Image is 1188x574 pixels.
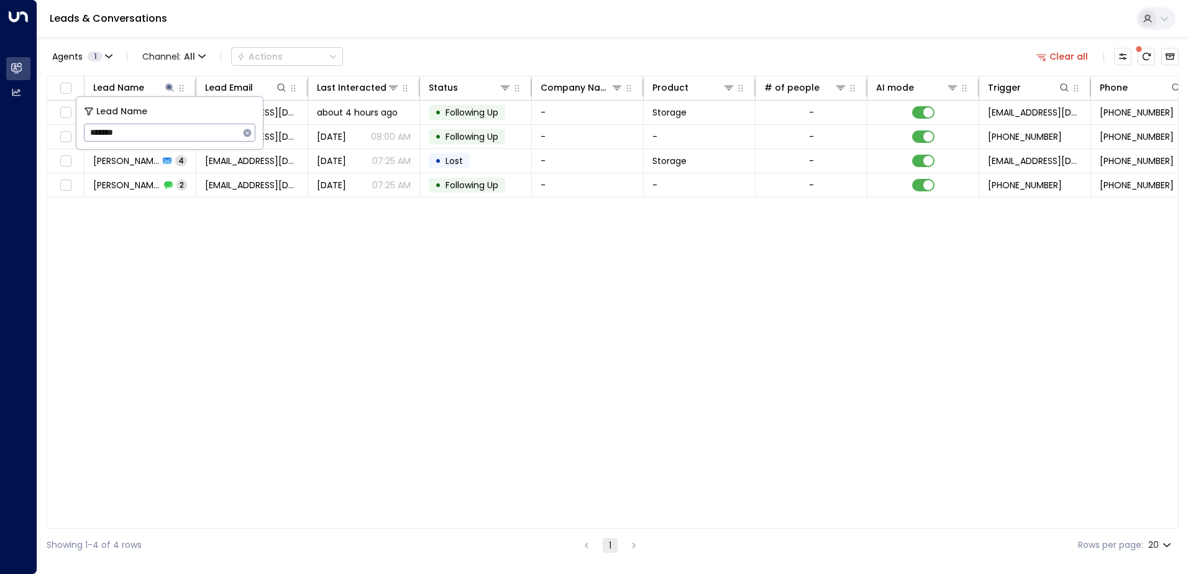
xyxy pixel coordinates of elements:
div: Last Interacted [317,80,386,95]
span: +447404744290 [988,179,1062,191]
button: page 1 [603,538,618,553]
span: Toggle select row [58,153,73,169]
span: Toggle select row [58,178,73,193]
div: Last Interacted [317,80,400,95]
div: Trigger [988,80,1021,95]
div: Product [652,80,735,95]
span: Following Up [445,179,498,191]
button: Actions [231,47,343,66]
span: Agents [52,52,83,61]
span: clarinaquadros@yahoo.com [205,155,299,167]
span: +447494005161 [1100,106,1174,119]
span: Toggle select row [58,129,73,145]
div: Phone [1100,80,1182,95]
span: +447404744290 [1100,155,1174,167]
div: - [809,106,814,119]
span: Storage [652,106,687,119]
div: Product [652,80,688,95]
div: • [435,175,441,196]
span: Channel: [137,48,211,65]
span: +447494005161 [988,130,1062,143]
div: Lead Name [93,80,176,95]
div: Company Name [541,80,623,95]
span: 2 [176,180,187,190]
span: Aug 16, 2025 [317,130,346,143]
div: - [809,155,814,167]
div: Showing 1-4 of 4 rows [47,539,142,552]
span: Following Up [445,130,498,143]
div: Trigger [988,80,1071,95]
button: Agents1 [47,48,117,65]
span: Lost [445,155,463,167]
p: 08:00 AM [371,130,411,143]
div: Status [429,80,458,95]
div: Button group with a nested menu [231,47,343,66]
div: 20 [1148,536,1174,554]
td: - [644,125,756,148]
td: - [532,101,644,124]
td: - [644,173,756,197]
span: leads@space-station.co.uk [988,155,1082,167]
div: Status [429,80,511,95]
a: Leads & Conversations [50,11,167,25]
span: All [184,52,195,61]
label: Rows per page: [1078,539,1143,552]
span: Aug 05, 2025 [317,155,346,167]
p: 07:25 AM [372,179,411,191]
div: # of people [764,80,820,95]
div: • [435,150,441,171]
span: 4 [175,155,187,166]
div: Lead Email [205,80,288,95]
div: Actions [237,51,283,62]
button: Archived Leads [1161,48,1179,65]
td: - [532,149,644,173]
span: Following Up [445,106,498,119]
span: about 4 hours ago [317,106,398,119]
span: +447494005161 [1100,130,1174,143]
span: Clarina Quadros [93,179,160,191]
div: # of people [764,80,847,95]
div: - [809,179,814,191]
div: Lead Email [205,80,253,95]
button: Channel:All [137,48,211,65]
div: • [435,102,441,123]
span: Toggle select all [58,81,73,96]
td: - [532,173,644,197]
button: Clear all [1031,48,1094,65]
span: Clarina Quadros [93,155,159,167]
div: Phone [1100,80,1128,95]
nav: pagination navigation [578,537,642,553]
button: Customize [1114,48,1131,65]
span: Toggle select row [58,105,73,121]
span: Aug 02, 2025 [317,179,346,191]
div: Company Name [541,80,611,95]
p: 07:25 AM [372,155,411,167]
span: There are new threads available. Refresh the grid to view the latest updates. [1138,48,1155,65]
div: Lead Name [93,80,144,95]
span: Lead Name [96,104,147,119]
td: - [532,125,644,148]
div: • [435,126,441,147]
span: leads@space-station.co.uk [988,106,1082,119]
span: 1 [88,52,103,61]
span: clarinaquadros@yahoo.com [205,179,299,191]
span: +447404744290 [1100,179,1174,191]
div: - [809,130,814,143]
span: Storage [652,155,687,167]
div: AI mode [876,80,914,95]
div: AI mode [876,80,959,95]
